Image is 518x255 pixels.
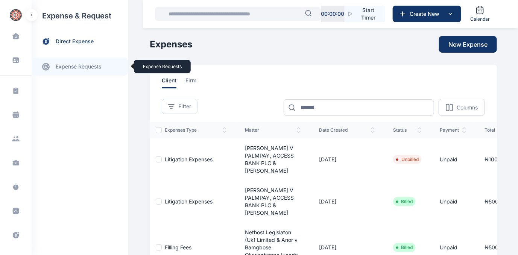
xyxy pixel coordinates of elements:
span: client [162,77,176,88]
span: expenses type [165,127,227,133]
a: direct expense [32,32,128,52]
span: Start Timer [358,6,379,21]
a: firm [185,77,205,88]
p: 00 : 00 : 00 [321,10,344,18]
a: expense requests [32,58,128,76]
span: matter [245,127,301,133]
li: Unbilled [396,156,419,162]
td: [DATE] [310,181,384,223]
a: client [162,77,185,88]
span: ₦100,000.00 [485,156,518,162]
li: Billed [396,199,413,205]
td: [DATE] [310,138,384,181]
span: New Expense [448,40,488,49]
span: firm [185,77,196,88]
span: status [393,127,422,133]
div: expense requestsexpense requests [32,52,128,76]
td: Unpaid [431,181,475,223]
button: Filter [162,99,197,114]
span: Filter [178,103,191,110]
a: Filling Fees [165,244,191,250]
span: Calendar [470,16,490,22]
a: Litigation Expenses [165,156,213,162]
h1: Expenses [150,38,192,50]
li: Billed [396,244,413,250]
span: Create New [407,10,446,18]
button: New Expense [439,36,497,53]
p: Columns [457,104,478,111]
td: [PERSON_NAME] V PALMPAY, ACCESS BANK PLC & [PERSON_NAME] [236,138,310,181]
button: Start Timer [345,6,385,22]
span: payment [440,127,466,133]
span: date created [319,127,375,133]
button: Create New [393,6,461,22]
a: Calendar [467,3,493,25]
td: Unpaid [431,138,475,181]
a: Litigation Expenses [165,198,213,205]
button: Columns [439,99,485,116]
td: [PERSON_NAME] V PALMPAY, ACCESS BANK PLC & [PERSON_NAME] [236,181,310,223]
span: direct expense [56,38,94,46]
